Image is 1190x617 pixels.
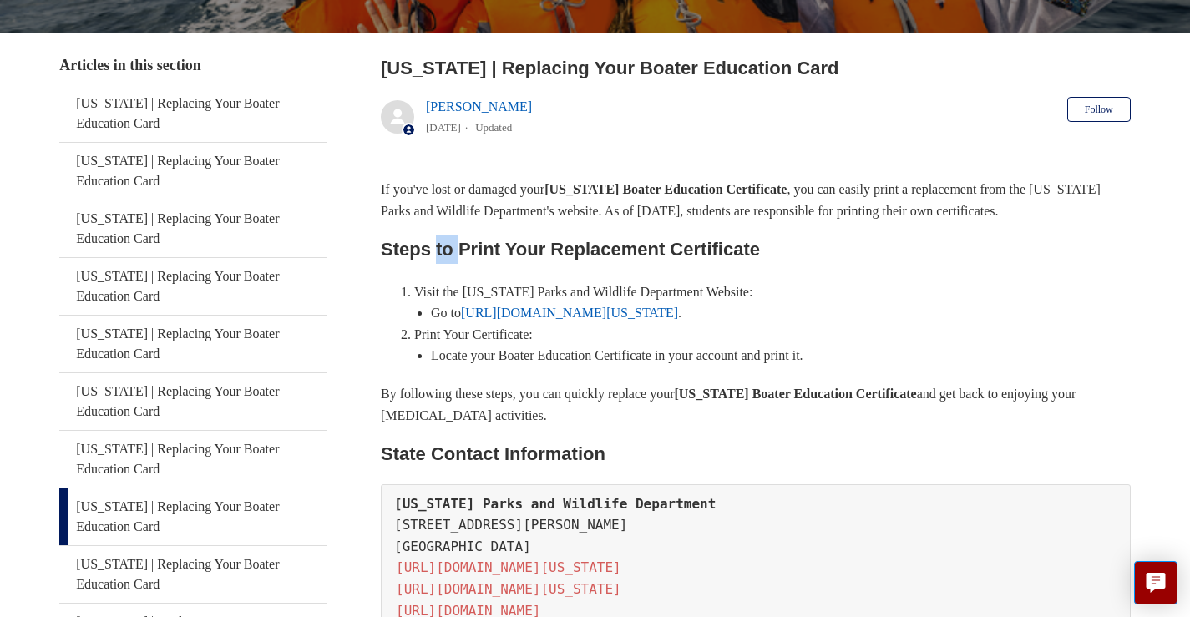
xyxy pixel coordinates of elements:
[381,235,1131,264] h2: Steps to Print Your Replacement Certificate
[394,579,623,599] a: [URL][DOMAIN_NAME][US_STATE]
[414,281,1131,324] li: Visit the [US_STATE] Parks and Wildlife Department Website:
[381,179,1131,221] p: If you've lost or damaged your , you can easily print a replacement from the [US_STATE] Parks and...
[59,431,327,488] a: [US_STATE] | Replacing Your Boater Education Card
[414,324,1131,367] li: Print Your Certificate:
[59,85,327,142] a: [US_STATE] | Replacing Your Boater Education Card
[394,496,716,512] strong: [US_STATE] Parks and Wildlife Department
[59,316,327,372] a: [US_STATE] | Replacing Your Boater Education Card
[544,182,787,196] strong: [US_STATE] Boater Education Certificate
[59,143,327,200] a: [US_STATE] | Replacing Your Boater Education Card
[1067,97,1131,122] button: Follow Article
[59,200,327,257] a: [US_STATE] | Replacing Your Boater Education Card
[59,488,327,545] a: [US_STATE] | Replacing Your Boater Education Card
[59,57,200,73] span: Articles in this section
[59,373,327,430] a: [US_STATE] | Replacing Your Boater Education Card
[59,258,327,315] a: [US_STATE] | Replacing Your Boater Education Card
[431,302,1131,324] li: Go to .
[426,121,461,134] time: 05/22/2024, 13:46
[674,387,916,401] strong: [US_STATE] Boater Education Certificate
[461,306,678,320] a: [URL][DOMAIN_NAME][US_STATE]
[381,54,1131,82] h2: Texas | Replacing Your Boater Education Card
[59,546,327,603] a: [US_STATE] | Replacing Your Boater Education Card
[381,439,1131,468] h2: State Contact Information
[426,99,532,114] a: [PERSON_NAME]
[475,121,512,134] li: Updated
[381,383,1131,426] p: By following these steps, you can quickly replace your and get back to enjoying your [MEDICAL_DAT...
[431,345,1131,367] li: Locate your Boater Education Certificate in your account and print it.
[394,558,623,577] a: [URL][DOMAIN_NAME][US_STATE]
[1134,561,1177,604] button: Live chat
